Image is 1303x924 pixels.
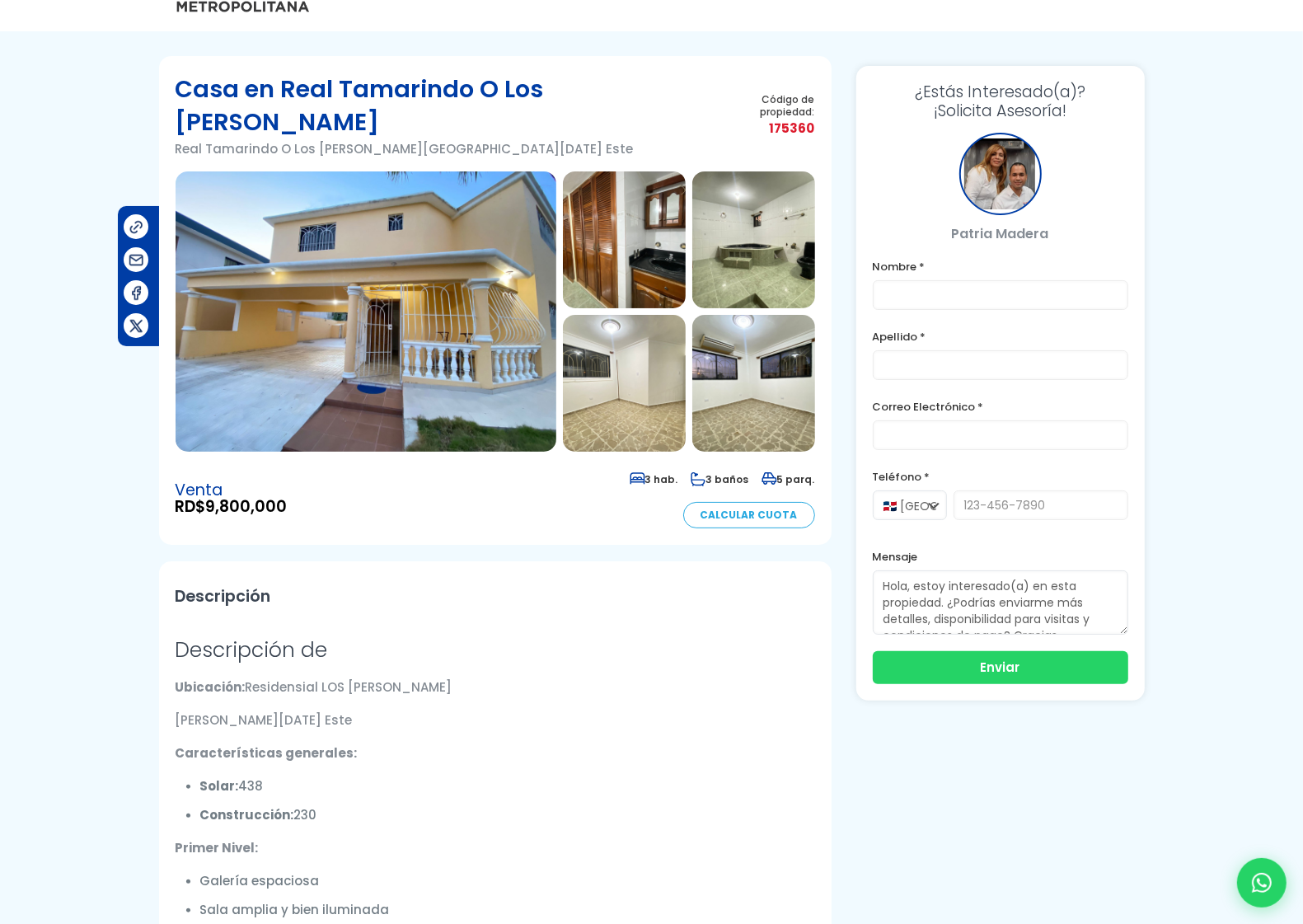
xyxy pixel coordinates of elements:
[176,678,246,696] font: Ubicación:
[630,472,678,486] span: 3 hab.
[873,546,1128,567] label: Mensaje
[873,82,1128,120] h3: ¡Solicita Asesoría!
[691,472,749,486] span: 3 baños
[176,839,259,856] font: Primer Nivel:
[128,251,145,269] img: Compartir
[176,578,815,615] h2: Descripción
[176,73,713,138] h1: Casa en Real Tamarindo O Los [PERSON_NAME]
[294,806,317,823] font: 230
[873,651,1128,684] button: Enviar
[873,467,1128,487] label: Teléfono *
[873,223,1128,244] p: Patria Madera
[128,218,145,236] img: Compartir
[762,472,815,486] span: 5 parq.
[200,872,320,889] font: Galería espaciosa
[128,317,145,335] img: Compartir
[959,133,1042,215] div: Patria Madera
[176,744,358,762] font: Características generales:
[206,495,288,518] span: 9,800,000
[246,678,452,696] font: Residensial LOS [PERSON_NAME]
[176,171,556,452] img: Casa en Real Tamarindo O Los Rosales
[692,315,815,452] img: Casa en Real Tamarindo O Los Rosales
[200,806,294,823] font: Construcción:
[683,502,815,528] a: Calcular Cuota
[176,636,328,664] font: Descripción de
[873,326,1128,347] label: Apellido *
[176,138,713,159] p: Real Tamarindo O Los [PERSON_NAME][GEOGRAPHIC_DATA][DATE] Este
[563,315,686,452] img: Casa en Real Tamarindo O Los Rosales
[713,93,815,118] span: Código de propiedad:
[563,171,686,308] img: Casa en Real Tamarindo O Los Rosales
[128,284,145,302] img: Compartir
[200,777,239,795] font: Solar:
[954,490,1128,520] input: 123-456-7890
[873,396,1128,417] label: Correo Electrónico *
[200,901,390,918] font: Sala amplia y bien iluminada
[873,256,1128,277] label: Nombre *
[713,118,815,138] span: 175360
[873,82,1128,101] span: ¿Estás Interesado(a)?
[692,171,815,308] img: Casa en Real Tamarindo O Los Rosales
[239,777,264,795] font: 438
[176,499,288,515] span: RD$
[176,711,353,729] font: [PERSON_NAME][DATE] Este
[873,570,1128,635] textarea: Hola, estoy interesado(a) en esta propiedad. ¿Podrías enviarme más detalles, disponibilidad para ...
[176,482,288,499] span: Venta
